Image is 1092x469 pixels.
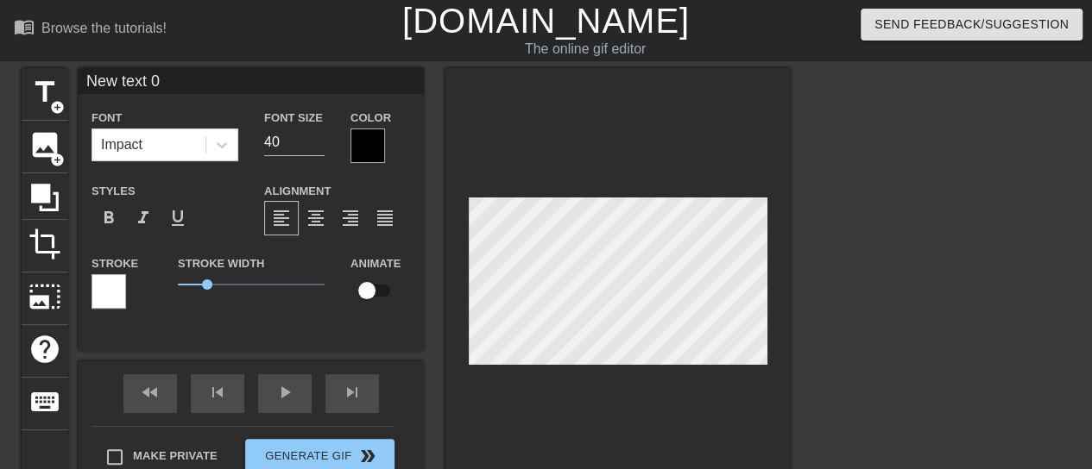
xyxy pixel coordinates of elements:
div: Impact [101,134,142,155]
span: add_circle [50,100,65,115]
span: fast_rewind [140,382,161,403]
span: title [28,76,61,109]
button: Send Feedback/Suggestion [861,9,1083,41]
span: crop [28,228,61,260]
span: Generate Gif [252,446,388,466]
a: [DOMAIN_NAME] [402,2,690,40]
span: play_arrow [275,382,295,403]
span: double_arrow [357,446,378,466]
span: add_circle [50,153,65,167]
span: photo_size_select_large [28,280,61,313]
span: format_bold [98,208,119,228]
span: format_align_justify [375,208,395,228]
label: Animate [350,255,401,272]
span: format_italic [133,208,154,228]
div: The online gif editor [373,39,798,59]
span: keyboard [28,385,61,418]
label: Color [350,109,391,127]
div: Browse the tutorials! [41,21,167,35]
span: format_align_center [306,208,326,228]
span: help [28,333,61,366]
span: Make Private [133,447,218,465]
span: image [28,128,61,161]
span: format_align_right [340,208,361,228]
label: Font [92,109,122,127]
span: format_underline [167,208,188,228]
label: Stroke Width [178,255,264,272]
span: Send Feedback/Suggestion [874,14,1069,35]
label: Font Size [264,109,323,127]
span: skip_next [342,382,363,403]
span: format_align_left [271,208,292,228]
label: Styles [92,183,136,200]
label: Alignment [264,183,331,200]
span: menu_book [14,16,35,37]
span: skip_previous [207,382,228,403]
a: Browse the tutorials! [14,16,167,43]
label: Stroke [92,255,138,272]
